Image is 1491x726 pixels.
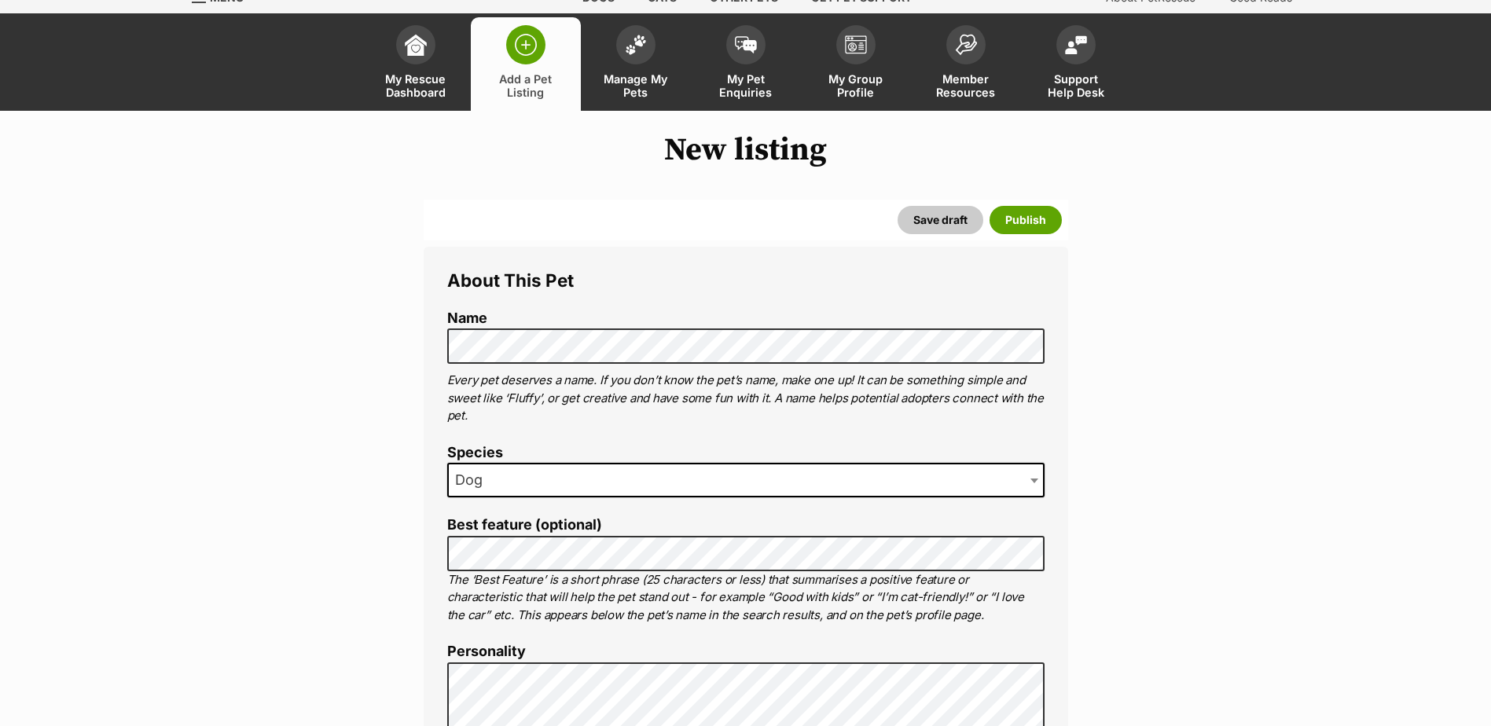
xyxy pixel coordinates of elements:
[801,17,911,111] a: My Group Profile
[1021,17,1131,111] a: Support Help Desk
[405,34,427,56] img: dashboard-icon-eb2f2d2d3e046f16d808141f083e7271f6b2e854fb5c12c21221c1fb7104beca.svg
[471,17,581,111] a: Add a Pet Listing
[1041,72,1111,99] span: Support Help Desk
[691,17,801,111] a: My Pet Enquiries
[600,72,671,99] span: Manage My Pets
[447,571,1045,625] p: The ‘Best Feature’ is a short phrase (25 characters or less) that summarises a positive feature o...
[911,17,1021,111] a: Member Resources
[447,269,574,291] span: About This Pet
[447,643,1045,660] label: Personality
[931,72,1001,99] span: Member Resources
[845,35,867,54] img: group-profile-icon-3fa3cf56718a62981997c0bc7e787c4b2cf8bcc04b72c1350f741eb67cf2f40e.svg
[711,72,781,99] span: My Pet Enquiries
[449,469,498,491] span: Dog
[735,36,757,53] img: pet-enquiries-icon-7e3ad2cf08bfb03b45e93fb7055b45f3efa6380592205ae92323e6603595dc1f.svg
[515,34,537,56] img: add-pet-listing-icon-0afa8454b4691262ce3f59096e99ab1cd57d4a30225e0717b998d2c9b9846f56.svg
[447,445,1045,461] label: Species
[1065,35,1087,54] img: help-desk-icon-fdf02630f3aa405de69fd3d07c3f3aa587a6932b1a1747fa1d2bba05be0121f9.svg
[447,463,1045,497] span: Dog
[361,17,471,111] a: My Rescue Dashboard
[490,72,561,99] span: Add a Pet Listing
[625,35,647,55] img: manage-my-pets-icon-02211641906a0b7f246fdf0571729dbe1e7629f14944591b6c1af311fb30b64b.svg
[447,372,1045,425] p: Every pet deserves a name. If you don’t know the pet’s name, make one up! It can be something sim...
[447,310,1045,327] label: Name
[955,34,977,55] img: member-resources-icon-8e73f808a243e03378d46382f2149f9095a855e16c252ad45f914b54edf8863c.svg
[898,206,983,234] button: Save draft
[990,206,1062,234] button: Publish
[821,72,891,99] span: My Group Profile
[447,517,1045,533] label: Best feature (optional)
[581,17,691,111] a: Manage My Pets
[380,72,451,99] span: My Rescue Dashboard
